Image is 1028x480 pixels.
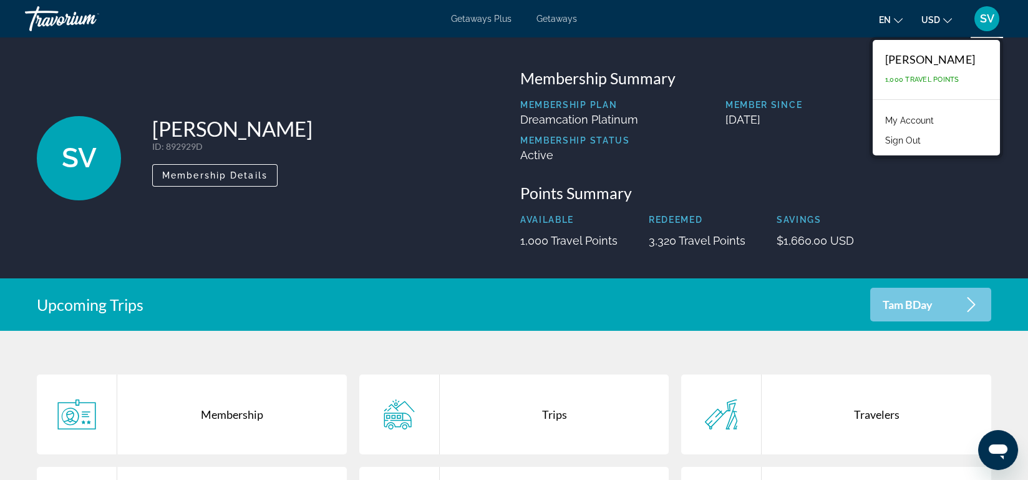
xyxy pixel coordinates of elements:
[777,215,854,225] p: Savings
[777,234,854,247] p: $1,660.00 USD
[451,14,512,24] a: Getaways Plus
[520,69,991,87] h3: Membership Summary
[978,430,1018,470] iframe: Button to launch messaging window
[921,15,940,25] span: USD
[536,14,577,24] a: Getaways
[980,12,994,25] span: SV
[520,184,991,202] h3: Points Summary
[520,215,618,225] p: Available
[520,113,638,126] p: Dreamcation Platinum
[37,295,143,314] h2: Upcoming Trips
[762,375,991,454] div: Travelers
[649,234,745,247] p: 3,320 Travel Points
[885,76,959,84] span: 1,000 Travel Points
[520,149,638,162] p: Active
[162,170,268,180] span: Membership Details
[870,288,991,321] a: Tam BDay
[681,375,991,454] a: Travelers
[725,100,991,110] p: Member Since
[440,375,669,454] div: Trips
[152,141,313,152] p: : 892929D
[649,215,745,225] p: Redeemed
[879,11,903,29] button: Change language
[520,135,638,145] p: Membership Status
[885,52,975,66] div: [PERSON_NAME]
[520,234,618,247] p: 1,000 Travel Points
[152,167,278,180] a: Membership Details
[37,375,347,454] a: Membership
[971,6,1003,32] button: User Menu
[520,100,638,110] p: Membership Plan
[62,142,97,174] span: SV
[879,112,940,129] a: My Account
[879,132,927,149] button: Sign Out
[152,141,162,152] span: ID
[117,375,347,454] div: Membership
[359,375,669,454] a: Trips
[725,113,991,126] p: [DATE]
[883,300,933,310] p: Tam BDay
[921,11,952,29] button: Change currency
[152,164,278,187] button: Membership Details
[879,15,891,25] span: en
[25,2,150,35] a: Travorium
[152,116,313,141] h1: [PERSON_NAME]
